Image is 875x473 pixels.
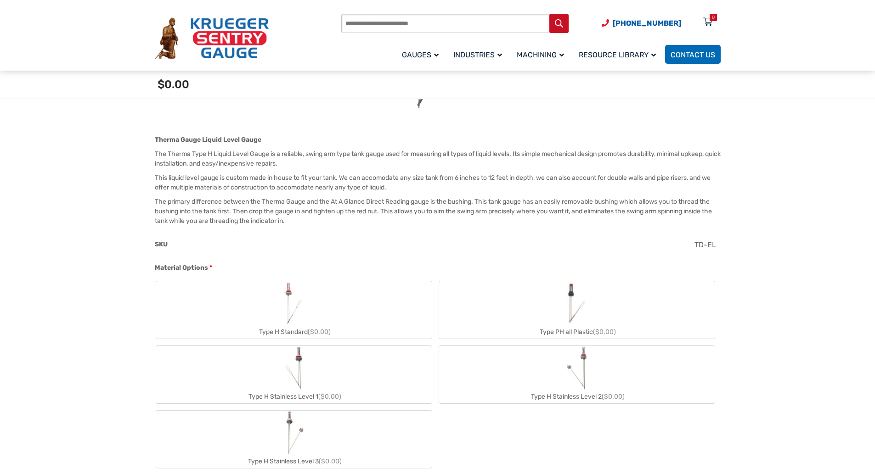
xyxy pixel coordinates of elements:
[439,346,715,403] label: Type H Stainless Level 2
[579,50,656,59] span: Resource Library
[448,44,511,65] a: Industries
[665,45,721,64] a: Contact Us
[439,390,715,403] div: Type H Stainless Level 2
[439,325,715,339] div: Type PH all Plastic
[209,263,212,273] abbr: required
[156,390,432,403] div: Type H Stainless Level 1
[453,50,502,59] span: Industries
[308,328,331,336] span: ($0.00)
[319,457,342,465] span: ($0.00)
[155,240,168,248] span: SKU
[517,50,564,59] span: Machining
[156,346,432,403] label: Type H Stainless Level 1
[318,393,341,401] span: ($0.00)
[694,240,716,249] span: TD-EL
[158,78,189,91] span: $0.00
[439,281,715,339] label: Type PH all Plastic
[602,393,625,401] span: ($0.00)
[155,17,269,60] img: Krueger Sentry Gauge
[573,44,665,65] a: Resource Library
[156,325,432,339] div: Type H Standard
[155,136,261,144] strong: Therma Gauge Liquid Level Gauge
[155,173,721,192] p: This liquid level gauge is custom made in house to fit your tank. We can accomodate any size tank...
[712,14,715,21] div: 0
[156,411,432,468] label: Type H Stainless Level 3
[402,50,439,59] span: Gauges
[155,149,721,168] p: The Therma Type H Liquid Level Gauge is a reliable, swing arm type tank gauge used for measuring ...
[155,197,721,226] p: The primary difference between the Therma Gauge and the At A Glance Direct Reading gauge is the b...
[155,264,208,272] span: Material Options
[396,44,448,65] a: Gauges
[156,455,432,468] div: Type H Stainless Level 3
[511,44,573,65] a: Machining
[156,281,432,339] label: Type H Standard
[602,17,681,29] a: Phone Number (920) 434-8860
[613,19,681,28] span: [PHONE_NUMBER]
[593,328,616,336] span: ($0.00)
[671,50,715,59] span: Contact Us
